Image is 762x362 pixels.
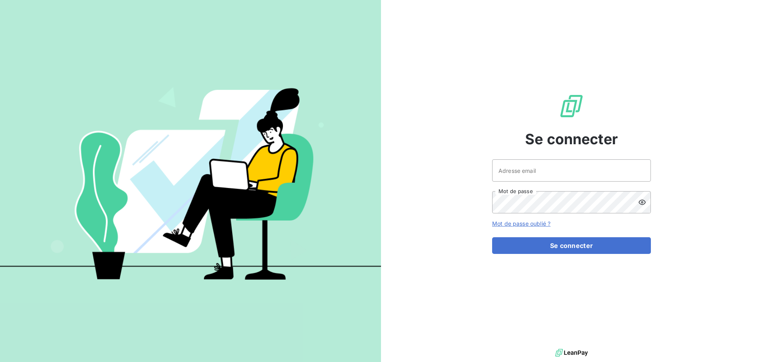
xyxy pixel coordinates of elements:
input: placeholder [492,159,651,182]
a: Mot de passe oublié ? [492,220,550,227]
span: Se connecter [525,128,618,150]
img: logo [555,347,588,359]
img: Logo LeanPay [559,93,584,119]
button: Se connecter [492,237,651,254]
